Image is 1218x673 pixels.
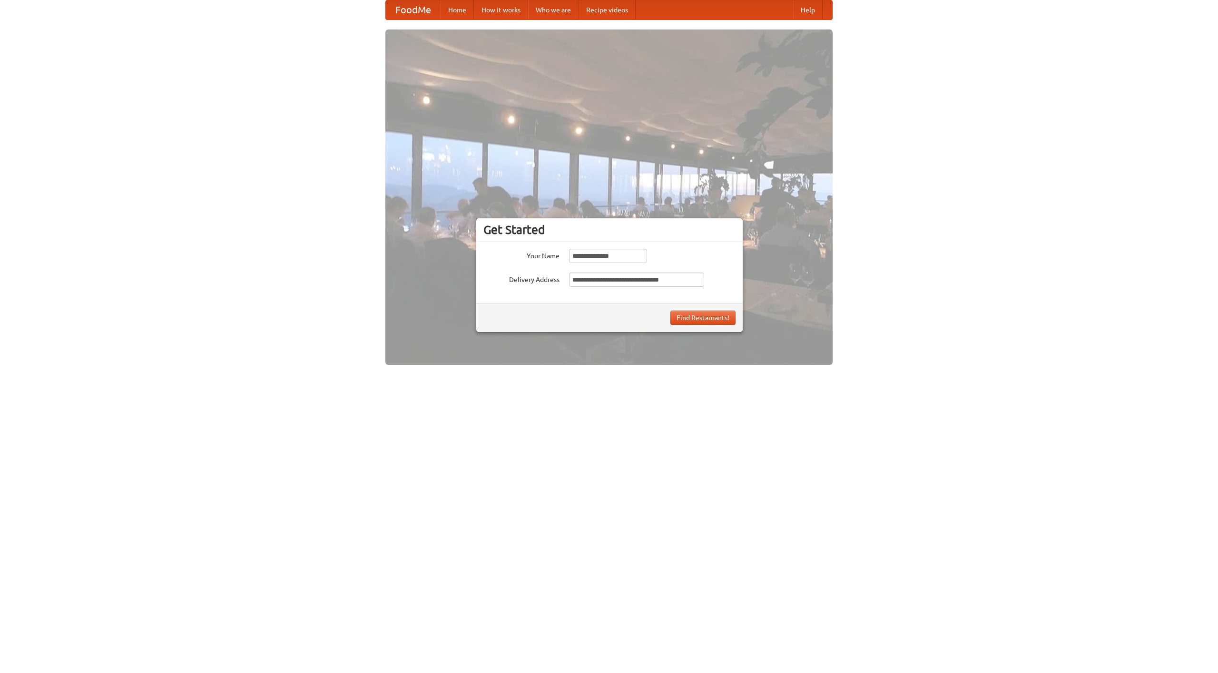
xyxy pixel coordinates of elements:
label: Delivery Address [483,273,560,284]
label: Your Name [483,249,560,261]
a: Who we are [528,0,579,20]
a: Help [793,0,823,20]
h3: Get Started [483,223,736,237]
button: Find Restaurants! [670,311,736,325]
a: Home [441,0,474,20]
a: FoodMe [386,0,441,20]
a: Recipe videos [579,0,636,20]
a: How it works [474,0,528,20]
